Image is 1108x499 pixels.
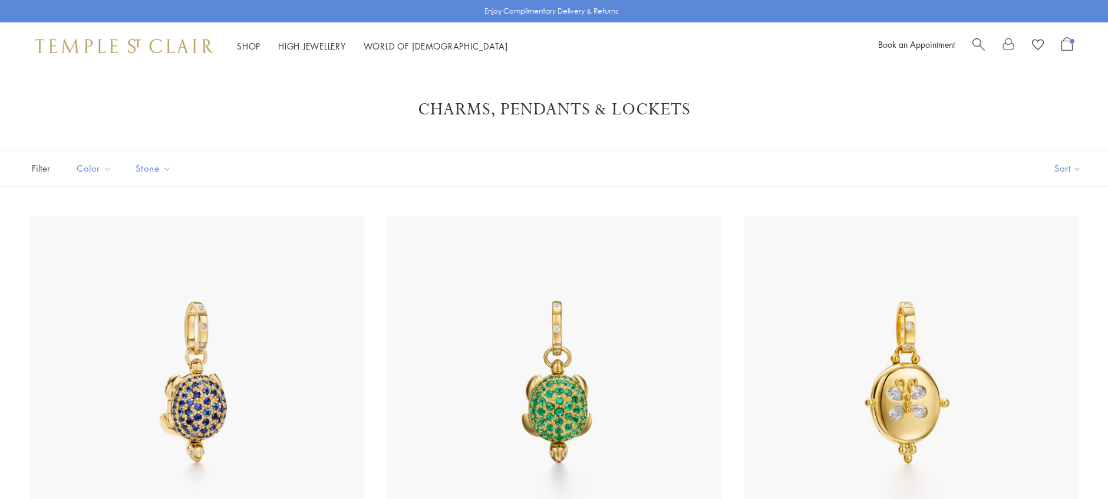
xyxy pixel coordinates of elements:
span: Stone [130,161,180,176]
a: World of [DEMOGRAPHIC_DATA]World of [DEMOGRAPHIC_DATA] [364,40,508,52]
a: Search [972,37,985,55]
h1: Charms, Pendants & Lockets [47,99,1061,120]
iframe: Gorgias live chat messenger [1049,444,1096,487]
button: Stone [127,155,180,182]
nav: Main navigation [237,39,508,54]
a: Open Shopping Bag [1061,37,1073,55]
span: Color [71,161,121,176]
a: High JewelleryHigh Jewellery [278,40,346,52]
button: Color [68,155,121,182]
a: View Wishlist [1032,37,1044,55]
img: Temple St. Clair [35,39,213,53]
a: ShopShop [237,40,260,52]
p: Enjoy Complimentary Delivery & Returns [484,5,618,17]
a: Book an Appointment [878,38,955,50]
button: Show sort by [1028,150,1108,186]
